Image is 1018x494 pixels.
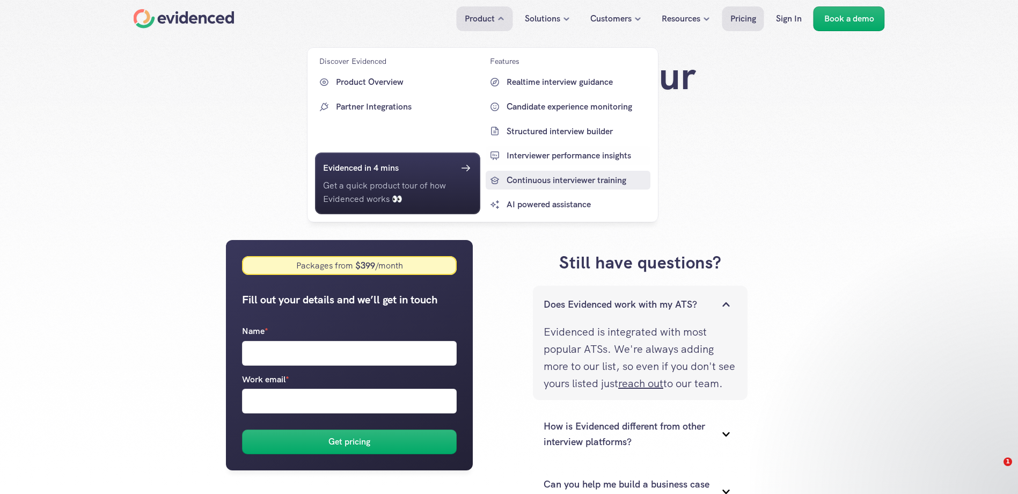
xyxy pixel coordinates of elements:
[730,12,756,26] p: Pricing
[544,419,710,450] p: How is Evidenced different from other interview platforms?
[242,430,457,454] button: Get pricing
[323,179,472,206] p: Get a quick product tour of how Evidenced works 👀
[506,149,648,163] p: Interviewer performance insights
[500,251,781,275] h3: Still have questions?
[465,12,495,26] p: Product
[336,100,478,114] p: Partner Integrations
[506,100,648,114] p: Candidate experience monitoring
[485,171,650,190] a: Continuous interviewer training
[485,72,650,92] a: Realtime interview guidance
[768,6,810,31] a: Sign In
[328,435,370,449] h6: Get pricing
[242,373,289,387] p: Work email
[662,12,700,26] p: Resources
[1004,457,1012,466] span: 1
[242,341,457,366] input: Name*
[824,12,874,26] p: Book a demo
[982,457,1007,483] iframe: Intercom live chat
[544,323,737,392] p: Evidenced is integrated with most popular ATSs. We're always adding more to our list, so even if ...
[489,55,519,67] p: Features
[544,297,710,313] p: Does Evidenced work with my ATS?
[485,121,650,141] a: Structured interview builder
[485,195,650,214] a: AI powered assistance
[353,260,375,271] strong: $ 399
[295,54,724,144] h1: Pricing built to fit your process
[134,9,235,28] a: Home
[296,260,403,271] div: Packages from /month
[618,376,663,390] a: reach out
[242,291,457,308] h5: Fill out your details and we’ll get in touch
[506,173,648,187] p: Continuous interviewer training
[323,161,399,175] h6: Evidenced in 4 mins
[315,152,480,214] a: Evidenced in 4 minsGet a quick product tour of how Evidenced works 👀
[525,12,560,26] p: Solutions
[336,75,478,89] p: Product Overview
[506,198,648,212] p: AI powered assistance
[485,97,650,117] a: Candidate experience monitoring
[814,6,885,31] a: Book a demo
[319,55,386,67] p: Discover Evidenced
[776,12,802,26] p: Sign In
[722,6,764,31] a: Pricing
[506,124,648,138] p: Structured interview builder
[506,75,648,89] p: Realtime interview guidance
[485,146,650,165] a: Interviewer performance insights
[242,324,268,338] p: Name
[590,12,632,26] p: Customers
[315,97,480,117] a: Partner Integrations
[315,72,480,92] a: Product Overview
[242,389,457,413] input: Work email*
